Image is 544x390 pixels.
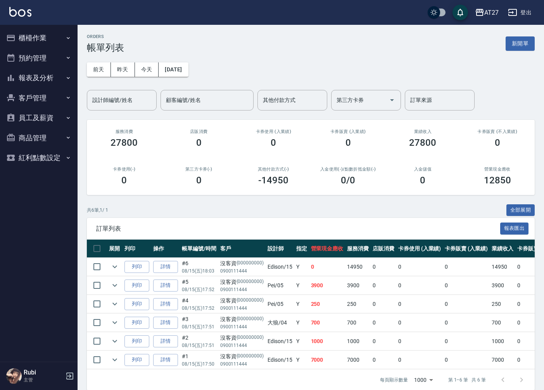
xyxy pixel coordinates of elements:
button: 列印 [124,298,149,310]
a: 新開單 [506,40,535,47]
p: 0900111444 [220,323,264,330]
a: 詳情 [153,354,178,366]
img: Logo [9,7,31,17]
p: (000000000) [237,315,264,323]
th: 營業現金應收 [309,240,345,258]
td: 1000 [490,332,515,350]
a: 詳情 [153,335,178,347]
h2: 其他付款方式(-) [245,167,302,172]
div: 沒客資 [220,297,264,305]
button: 報表匯出 [500,223,529,235]
p: 共 6 筆, 1 / 1 [87,207,108,214]
td: 3900 [309,276,345,295]
td: Pei /05 [266,295,294,313]
td: 3900 [490,276,515,295]
td: Pei /05 [266,276,294,295]
p: 主管 [24,376,63,383]
h2: 卡券販賣 (不入業績) [470,129,526,134]
h2: 入金儲值 [395,167,451,172]
button: 員工及薪資 [3,108,74,128]
td: 0 [396,351,443,369]
h2: 業績收入 [395,129,451,134]
td: 14950 [345,258,371,276]
th: 卡券使用 (入業績) [396,240,443,258]
button: 客戶管理 [3,88,74,108]
td: Y [294,314,309,332]
h3: 0 [345,137,351,148]
button: 櫃檯作業 [3,28,74,48]
h3: 0 [121,175,127,186]
h3: 27800 [409,137,436,148]
th: 卡券販賣 (入業績) [443,240,490,258]
button: expand row [109,298,121,310]
button: 報表及分析 [3,68,74,88]
h3: 0 [271,137,276,148]
h2: 入金使用(-) /點數折抵金額(-) [320,167,376,172]
h3: 0 [495,137,500,148]
h2: 第三方卡券(-) [171,167,227,172]
a: 詳情 [153,280,178,292]
h2: 營業現金應收 [470,167,526,172]
a: 詳情 [153,317,178,329]
p: (000000000) [237,278,264,286]
button: 全部展開 [506,204,535,216]
h3: 0 [196,175,202,186]
button: expand row [109,335,121,347]
td: #3 [180,314,218,332]
p: 0900111444 [220,305,264,312]
h3: 0 [196,137,202,148]
p: (000000000) [237,334,264,342]
p: 0900111444 [220,361,264,368]
button: 今天 [135,62,159,77]
div: 沒客資 [220,259,264,267]
td: Edison /15 [266,258,294,276]
p: 0900111444 [220,286,264,293]
td: Y [294,276,309,295]
td: Y [294,332,309,350]
td: 0 [443,295,490,313]
h3: 0 [420,175,425,186]
p: (000000000) [237,352,264,361]
td: Edison /15 [266,332,294,350]
span: 訂單列表 [96,225,500,233]
h5: Rubi [24,369,63,376]
button: AT27 [472,5,502,21]
button: [DATE] [159,62,188,77]
div: 沒客資 [220,352,264,361]
p: 08/15 (五) 18:03 [182,267,216,274]
td: 250 [490,295,515,313]
th: 展開 [107,240,123,258]
div: 沒客資 [220,278,264,286]
a: 詳情 [153,261,178,273]
button: 紅利點數設定 [3,148,74,168]
td: 0 [443,351,490,369]
td: #5 [180,276,218,295]
p: 0900111444 [220,267,264,274]
h2: ORDERS [87,34,124,39]
h2: 卡券販賣 (入業績) [320,129,376,134]
td: 大狼 /04 [266,314,294,332]
td: 0 [309,258,345,276]
td: 0 [371,351,396,369]
td: 1000 [345,332,371,350]
h2: 店販消費 [171,129,227,134]
td: 3900 [345,276,371,295]
h3: -14950 [258,175,288,186]
td: 0 [396,276,443,295]
td: 0 [396,332,443,350]
button: 登出 [505,5,535,20]
p: (000000000) [237,259,264,267]
td: 700 [309,314,345,332]
th: 店販消費 [371,240,396,258]
td: 250 [309,295,345,313]
img: Person [6,368,22,384]
td: 250 [345,295,371,313]
p: 08/15 (五) 17:52 [182,305,216,312]
td: 7000 [345,351,371,369]
td: 7000 [490,351,515,369]
button: 列印 [124,280,149,292]
td: 0 [443,314,490,332]
button: Open [386,94,398,106]
button: 列印 [124,261,149,273]
th: 列印 [123,240,151,258]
